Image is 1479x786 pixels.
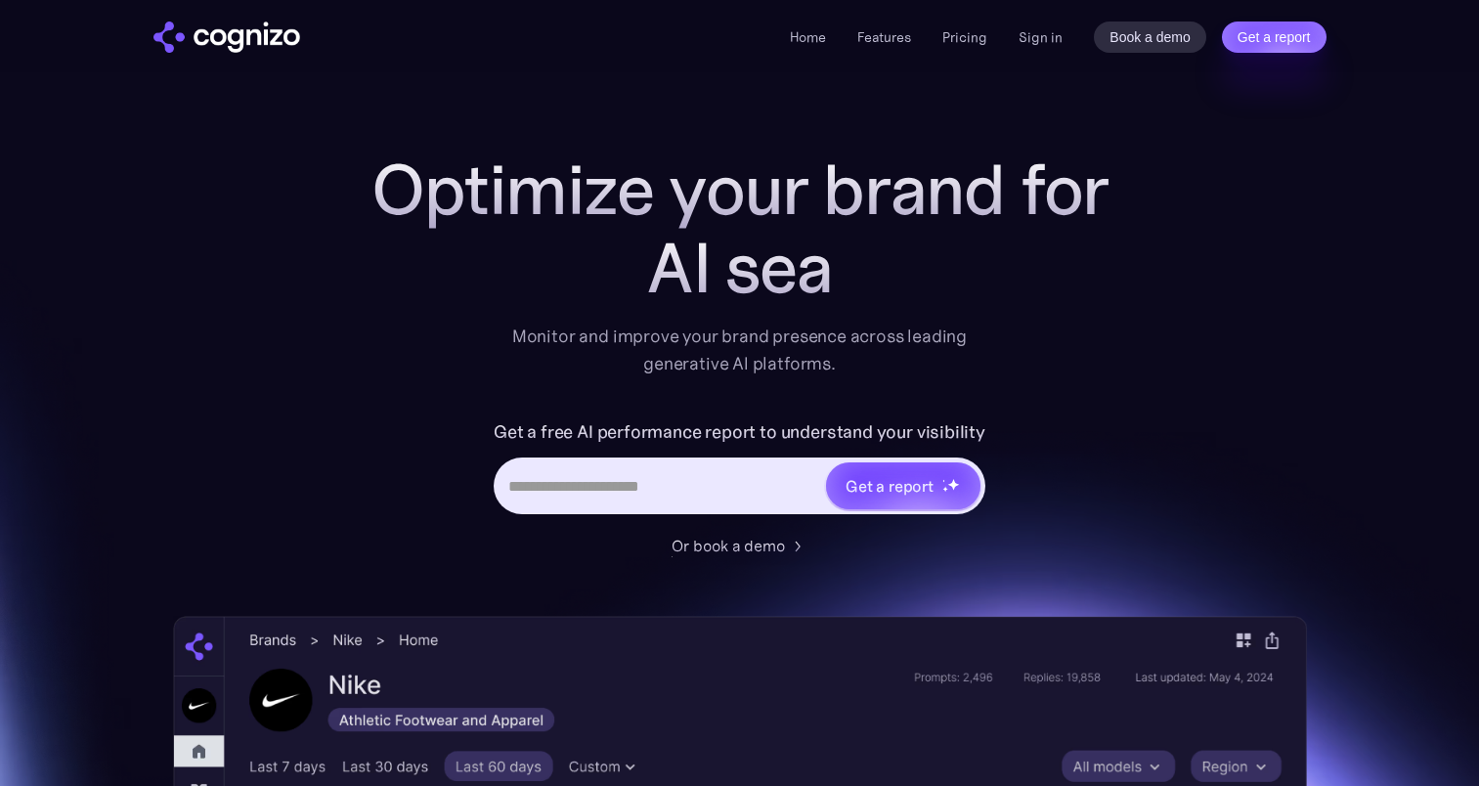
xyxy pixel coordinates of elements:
div: AI sea [349,229,1131,307]
img: star [947,478,960,491]
a: Home [790,28,826,46]
img: star [942,486,949,493]
form: Hero URL Input Form [494,416,985,524]
label: Get a free AI performance report to understand your visibility [494,416,985,448]
img: cognizo logo [153,22,300,53]
a: Get a report [1222,22,1327,53]
a: Features [857,28,911,46]
a: Pricing [942,28,987,46]
a: Get a reportstarstarstar [824,460,982,511]
a: Or book a demo [672,534,808,557]
a: Sign in [1019,25,1063,49]
div: Monitor and improve your brand presence across leading generative AI platforms. [500,323,980,377]
div: Or book a demo [672,534,785,557]
h1: Optimize your brand for [349,151,1131,229]
a: home [153,22,300,53]
a: Book a demo [1094,22,1206,53]
div: Get a report [846,474,934,498]
img: star [942,479,945,482]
